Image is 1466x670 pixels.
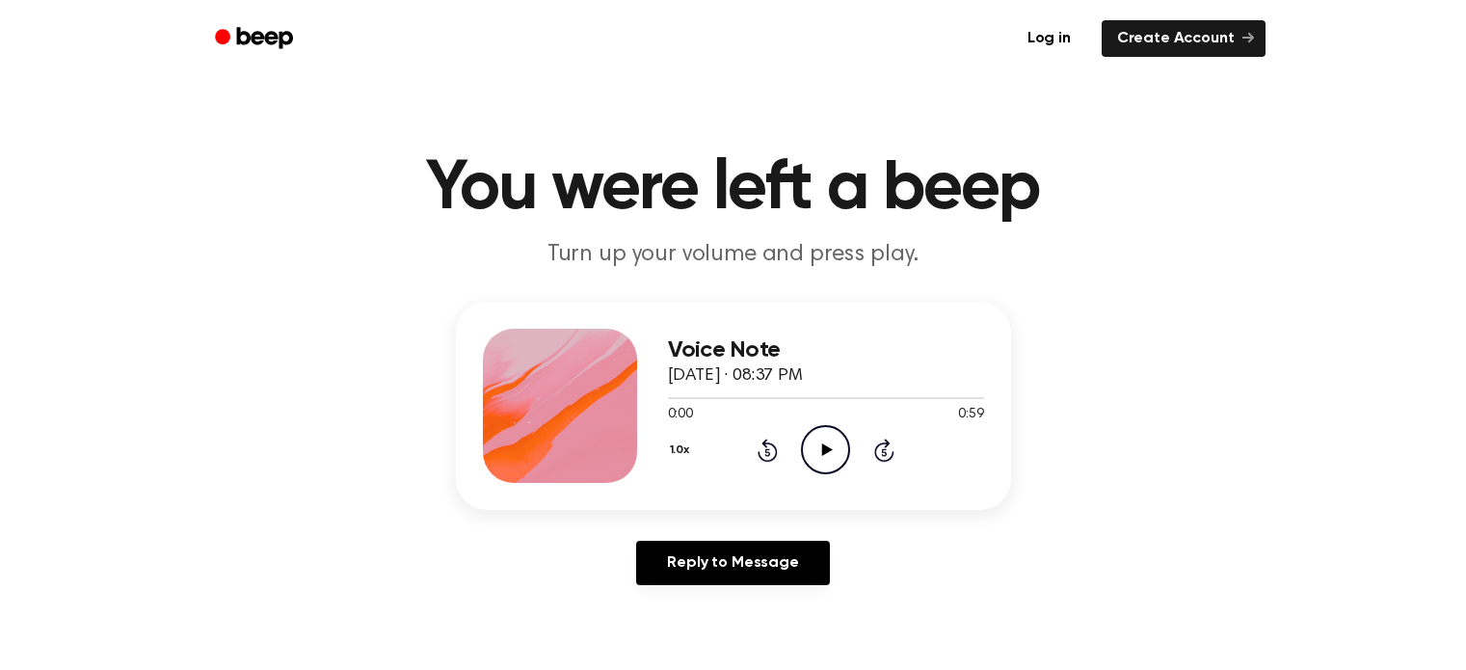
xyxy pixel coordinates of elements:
button: 1.0x [668,434,697,467]
span: 0:00 [668,405,693,425]
a: Create Account [1102,20,1266,57]
span: 0:59 [958,405,983,425]
a: Reply to Message [636,541,829,585]
span: [DATE] · 08:37 PM [668,367,803,385]
p: Turn up your volume and press play. [363,239,1104,271]
h1: You were left a beep [240,154,1227,224]
h3: Voice Note [668,337,984,363]
a: Log in [1008,16,1090,61]
a: Beep [201,20,310,58]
